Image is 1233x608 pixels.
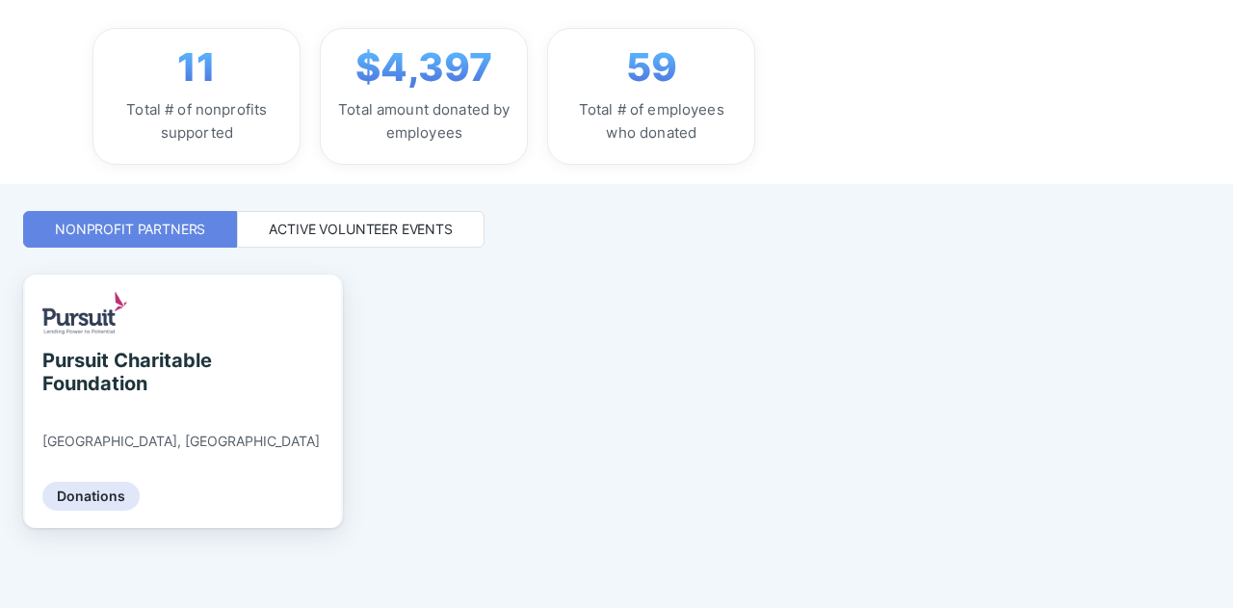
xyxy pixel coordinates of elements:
[55,220,205,239] div: Nonprofit Partners
[269,220,453,239] div: Active Volunteer Events
[355,44,492,91] span: $4,397
[564,98,739,145] div: Total # of employees who donated
[336,98,512,145] div: Total amount donated by employees
[42,433,320,450] div: [GEOGRAPHIC_DATA], [GEOGRAPHIC_DATA]
[626,44,677,91] span: 59
[109,98,284,145] div: Total # of nonprofits supported
[42,349,219,395] div: Pursuit Charitable Foundation
[42,482,140,511] div: Donations
[177,44,216,91] span: 11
